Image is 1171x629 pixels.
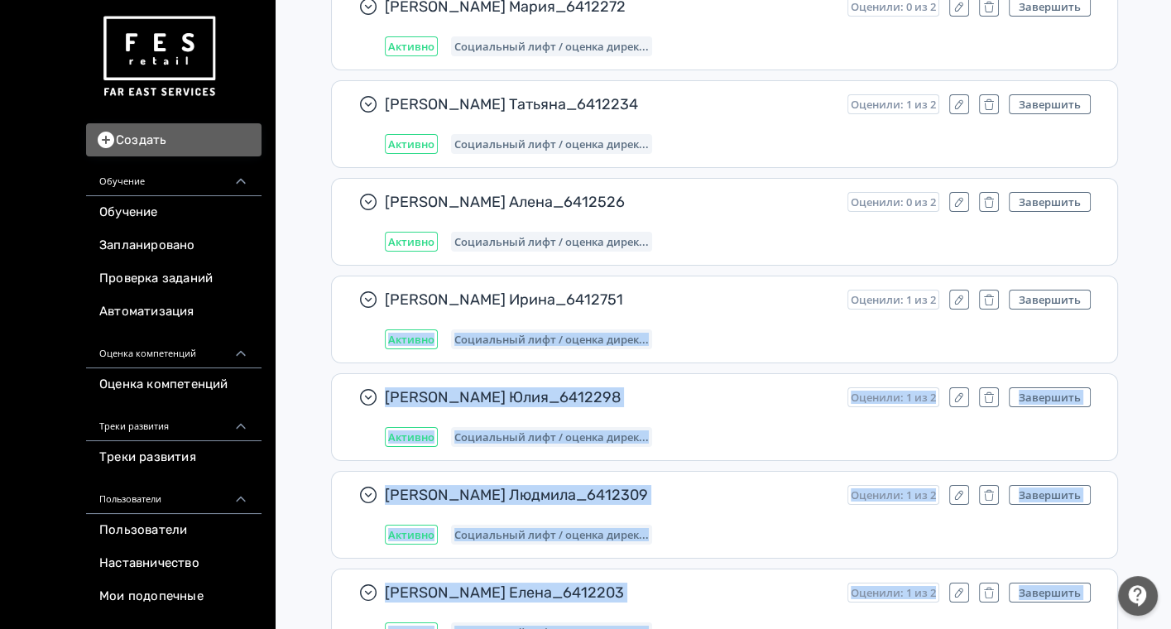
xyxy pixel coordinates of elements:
span: [PERSON_NAME] Ирина_6412751 [385,290,834,310]
a: Проверка заданий [86,262,262,295]
button: Завершить [1009,94,1091,114]
a: Автоматизация [86,295,262,329]
span: Социальный лифт / оценка директора магазина [454,235,649,248]
button: Завершить [1009,290,1091,310]
span: Оценили: 1 из 2 [851,98,936,111]
button: Завершить [1009,387,1091,407]
span: [PERSON_NAME] Елена_6412203 [385,583,834,603]
span: Социальный лифт / оценка директора магазина [454,333,649,346]
span: Активно [388,137,434,151]
a: Запланировано [86,229,262,262]
div: Пользователи [86,474,262,514]
a: Пользователи [86,514,262,547]
a: Мои подопечные [86,580,262,613]
span: Активно [388,430,434,444]
span: Социальный лифт / оценка директора магазина [454,40,649,53]
span: Оценили: 1 из 2 [851,293,936,306]
a: Оценка компетенций [86,368,262,401]
div: Оценка компетенций [86,329,262,368]
img: https://files.teachbase.ru/system/account/57463/logo/medium-936fc5084dd2c598f50a98b9cbe0469a.png [99,10,218,103]
span: Социальный лифт / оценка директора магазина [454,137,649,151]
span: Оценили: 1 из 2 [851,391,936,404]
span: [PERSON_NAME] Татьяна_6412234 [385,94,834,114]
button: Завершить [1009,583,1091,603]
span: [PERSON_NAME] Людмила_6412309 [385,485,834,505]
span: [PERSON_NAME] Юлия_6412298 [385,387,834,407]
div: Треки развития [86,401,262,441]
a: Наставничество [86,547,262,580]
span: Активно [388,235,434,248]
span: Активно [388,333,434,346]
a: Обучение [86,196,262,229]
span: Активно [388,40,434,53]
div: Обучение [86,156,262,196]
a: Треки развития [86,441,262,474]
span: Оценили: 1 из 2 [851,488,936,502]
button: Создать [86,123,262,156]
button: Завершить [1009,192,1091,212]
span: Активно [388,528,434,541]
button: Завершить [1009,485,1091,505]
span: [PERSON_NAME] Алена_6412526 [385,192,834,212]
span: Социальный лифт / оценка директора магазина [454,430,649,444]
span: Оценили: 1 из 2 [851,586,936,599]
span: Оценили: 0 из 2 [851,195,936,209]
span: Социальный лифт / оценка директора магазина [454,528,649,541]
